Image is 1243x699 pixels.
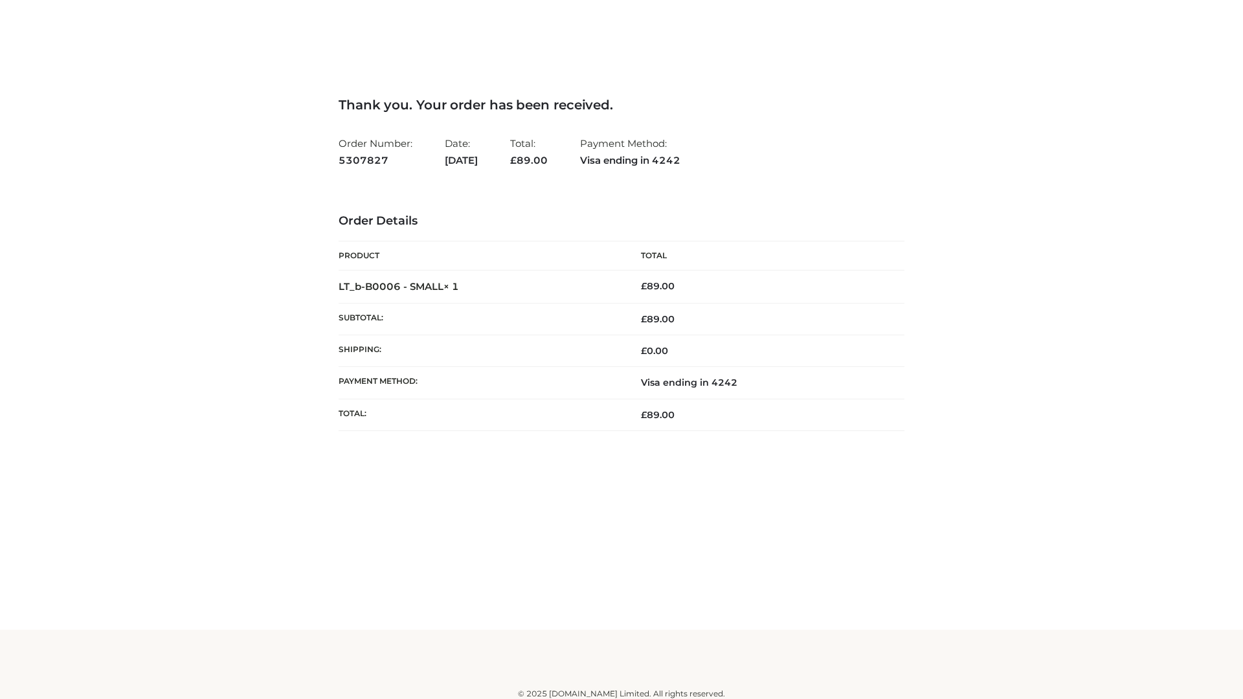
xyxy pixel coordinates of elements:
th: Shipping: [339,335,621,367]
th: Subtotal: [339,303,621,335]
span: £ [641,313,647,325]
th: Total: [339,399,621,430]
bdi: 0.00 [641,345,668,357]
span: 89.00 [641,313,675,325]
span: 89.00 [641,409,675,421]
h3: Order Details [339,214,904,228]
li: Order Number: [339,132,412,172]
strong: [DATE] [445,152,478,169]
li: Date: [445,132,478,172]
th: Payment method: [339,367,621,399]
strong: × 1 [443,280,459,293]
span: £ [510,154,517,166]
strong: Visa ending in 4242 [580,152,680,169]
h3: Thank you. Your order has been received. [339,97,904,113]
strong: 5307827 [339,152,412,169]
span: £ [641,280,647,292]
strong: LT_b-B0006 - SMALL [339,280,459,293]
th: Product [339,241,621,271]
span: £ [641,409,647,421]
li: Payment Method: [580,132,680,172]
li: Total: [510,132,548,172]
bdi: 89.00 [641,280,675,292]
td: Visa ending in 4242 [621,367,904,399]
th: Total [621,241,904,271]
span: £ [641,345,647,357]
span: 89.00 [510,154,548,166]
